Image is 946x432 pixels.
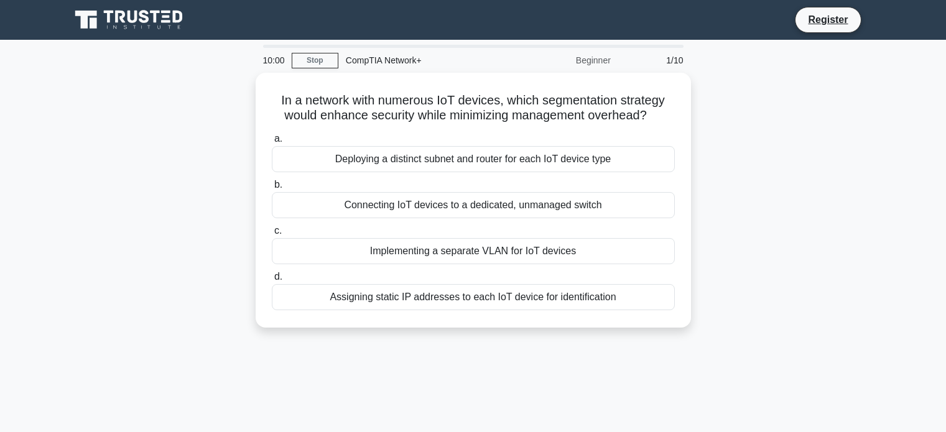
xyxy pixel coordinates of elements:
[272,284,675,310] div: Assigning static IP addresses to each IoT device for identification
[274,133,282,144] span: a.
[800,12,855,27] a: Register
[256,48,292,73] div: 10:00
[338,48,509,73] div: CompTIA Network+
[272,192,675,218] div: Connecting IoT devices to a dedicated, unmanaged switch
[271,93,676,124] h5: In a network with numerous IoT devices, which segmentation strategy would enhance security while ...
[292,53,338,68] a: Stop
[618,48,691,73] div: 1/10
[274,179,282,190] span: b.
[274,225,282,236] span: c.
[509,48,618,73] div: Beginner
[274,271,282,282] span: d.
[272,146,675,172] div: Deploying a distinct subnet and router for each IoT device type
[272,238,675,264] div: Implementing a separate VLAN for IoT devices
